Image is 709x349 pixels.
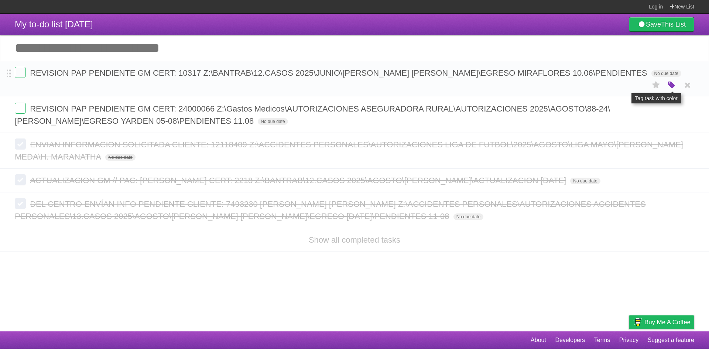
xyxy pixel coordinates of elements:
[309,235,400,244] a: Show all completed tasks
[15,198,26,209] label: Done
[629,315,694,329] a: Buy me a coffee
[15,19,93,29] span: My to-do list [DATE]
[15,103,26,114] label: Done
[651,70,681,77] span: No due date
[661,21,686,28] b: This List
[258,118,288,125] span: No due date
[531,333,546,347] a: About
[15,104,610,126] span: REVISION PAP PENDIENTE GM CERT: 24000066 Z:\Gastos Medicos\AUTORIZACIONES ASEGURADORA RURAL\AUTOR...
[15,67,26,78] label: Done
[30,176,568,185] span: ACTUALIZACION GM // PAC: [PERSON_NAME] CERT: 2218 Z:\BANTRAB\12.CASOS 2025\AGOSTO\[PERSON_NAME]\A...
[644,316,691,329] span: Buy me a coffee
[15,138,26,150] label: Done
[594,333,610,347] a: Terms
[649,115,663,127] label: Star task
[570,178,600,184] span: No due date
[648,333,694,347] a: Suggest a feature
[30,68,649,78] span: REVISION PAP PENDIENTE GM CERT: 10317 Z:\BANTRAB\12.CASOS 2025\JUNIO\[PERSON_NAME] [PERSON_NAME]\...
[15,140,683,161] span: ENVIAN INFORMACION SOLICITADA CLIENTE: 12118409 Z:\ACCIDENTES PERSONALES\AUTORIZACIONES LIGA DE F...
[649,79,663,91] label: Star task
[15,199,646,221] span: DEL CENTRO ENVÍAN INFO PENDIENTE CLIENTE: 7493230 [PERSON_NAME] [PERSON_NAME] Z:\ACCIDENTES PERSO...
[15,174,26,185] label: Done
[453,213,483,220] span: No due date
[633,316,643,328] img: Buy me a coffee
[619,333,638,347] a: Privacy
[555,333,585,347] a: Developers
[629,17,694,32] a: SaveThis List
[105,154,135,161] span: No due date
